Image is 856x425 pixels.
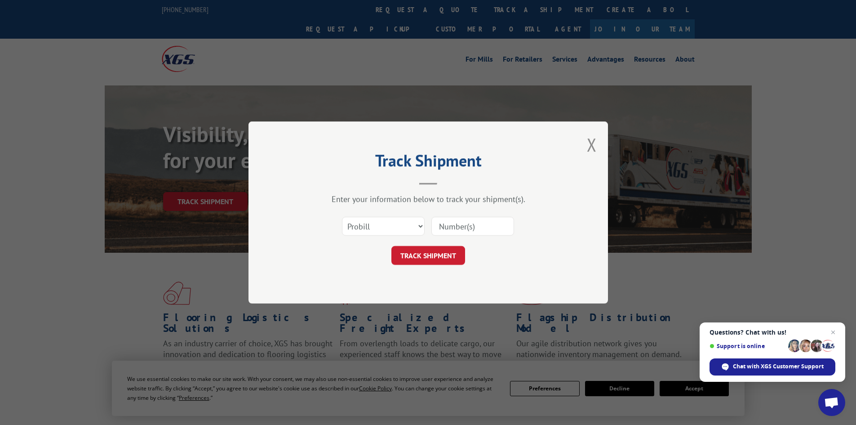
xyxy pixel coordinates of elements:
[293,194,563,204] div: Enter your information below to track your shipment(s).
[587,133,597,157] button: Close modal
[733,362,824,371] span: Chat with XGS Customer Support
[818,389,845,416] div: Open chat
[293,154,563,171] h2: Track Shipment
[828,327,838,338] span: Close chat
[710,358,835,376] div: Chat with XGS Customer Support
[431,217,514,236] input: Number(s)
[710,329,835,336] span: Questions? Chat with us!
[391,246,465,265] button: TRACK SHIPMENT
[710,343,785,349] span: Support is online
